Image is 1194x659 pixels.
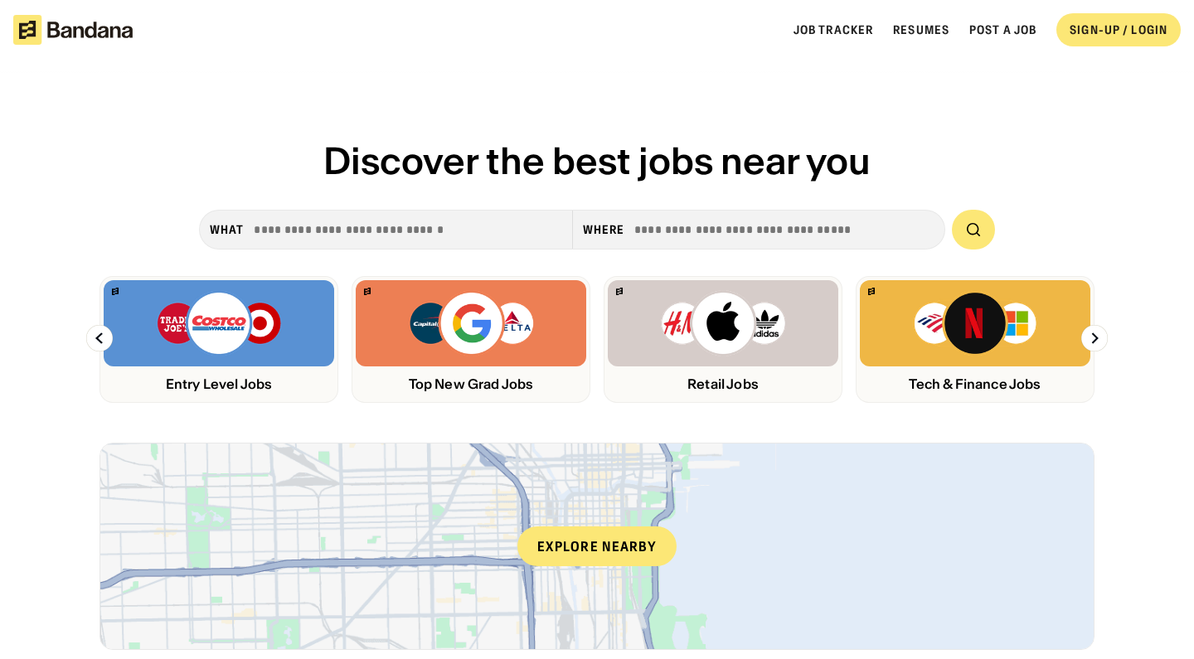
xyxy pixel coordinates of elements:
div: Tech & Finance Jobs [860,376,1090,392]
div: what [210,222,244,237]
img: Bandana logotype [13,15,133,45]
img: Bandana logo [616,288,623,295]
a: Bandana logoTrader Joe’s, Costco, Target logosEntry Level Jobs [99,276,338,403]
a: Bandana logoCapital One, Google, Delta logosTop New Grad Jobs [352,276,590,403]
img: Capital One, Google, Delta logos [408,290,534,356]
img: Left Arrow [86,325,113,351]
img: H&M, Apply, Adidas logos [660,290,786,356]
img: Bandana logo [112,288,119,295]
img: Bank of America, Netflix, Microsoft logos [913,290,1038,356]
a: Resumes [893,22,949,37]
div: Entry Level Jobs [104,376,334,392]
div: Retail Jobs [608,376,838,392]
img: Right Arrow [1081,325,1108,351]
img: Bandana logo [364,288,371,295]
div: Explore nearby [517,526,677,566]
img: Bandana logo [868,288,875,295]
div: Top New Grad Jobs [356,376,586,392]
a: Explore nearby [100,443,1094,649]
span: Discover the best jobs near you [323,138,871,184]
div: SIGN-UP / LOGIN [1070,22,1167,37]
img: Trader Joe’s, Costco, Target logos [156,290,282,356]
a: Post a job [969,22,1036,37]
div: Where [583,222,625,237]
a: Bandana logoBank of America, Netflix, Microsoft logosTech & Finance Jobs [856,276,1094,403]
a: Bandana logoH&M, Apply, Adidas logosRetail Jobs [604,276,842,403]
a: Job Tracker [794,22,873,37]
